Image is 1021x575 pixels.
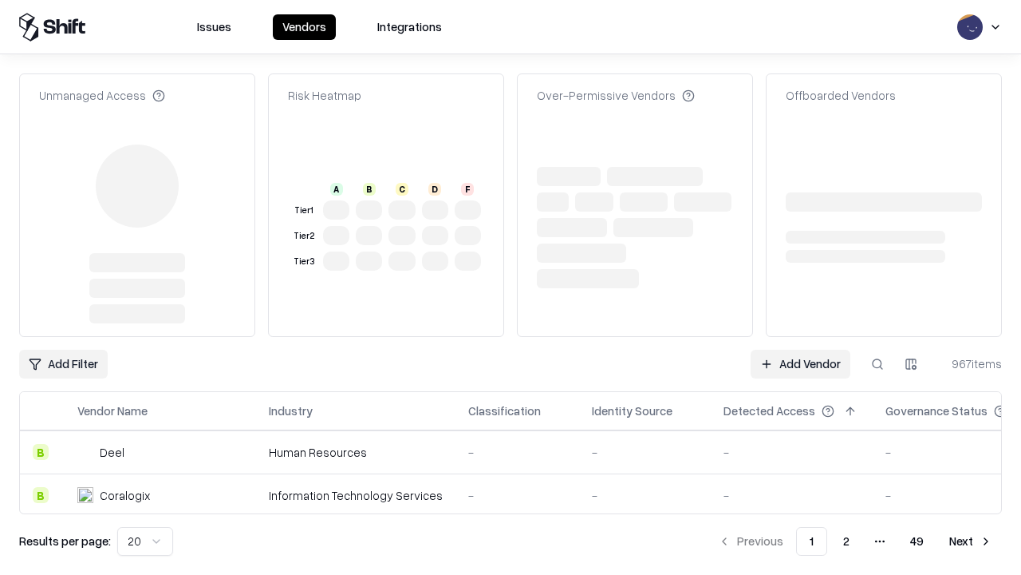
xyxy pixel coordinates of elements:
button: Vendors [273,14,336,40]
div: - [592,487,698,504]
div: Industry [269,402,313,419]
div: B [33,444,49,460]
div: - [723,487,860,504]
button: Integrations [368,14,451,40]
p: Results per page: [19,533,111,549]
div: Vendor Name [77,402,148,419]
div: Governance Status [885,402,987,419]
button: 1 [796,527,827,556]
div: - [468,487,566,504]
div: Classification [468,402,541,419]
div: Offboarded Vendors [786,87,896,104]
div: Information Technology Services [269,487,443,504]
div: - [468,444,566,461]
div: Detected Access [723,402,815,419]
div: Tier 1 [291,204,317,217]
div: F [461,183,474,196]
div: C [396,183,408,196]
div: A [330,183,343,196]
button: Issues [187,14,241,40]
div: Identity Source [592,402,672,419]
button: Next [940,527,1002,556]
div: Risk Heatmap [288,87,361,104]
a: Add Vendor [751,350,850,379]
div: Unmanaged Access [39,87,165,104]
div: 967 items [938,355,1002,372]
button: 49 [897,527,936,556]
button: Add Filter [19,350,108,379]
div: Tier 2 [291,229,317,243]
div: B [363,183,376,196]
div: Deel [100,444,124,461]
div: Tier 3 [291,255,317,268]
div: Coralogix [100,487,150,504]
div: - [723,444,860,461]
nav: pagination [708,527,1002,556]
div: B [33,487,49,503]
img: Coralogix [77,487,93,503]
img: Deel [77,444,93,460]
div: - [592,444,698,461]
button: 2 [830,527,862,556]
div: Human Resources [269,444,443,461]
div: Over-Permissive Vendors [537,87,695,104]
div: D [428,183,441,196]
